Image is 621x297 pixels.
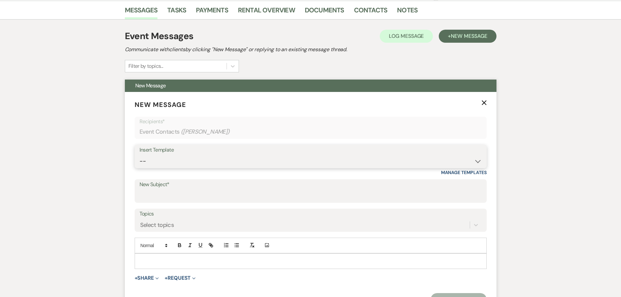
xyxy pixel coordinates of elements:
[135,100,186,109] span: New Message
[181,127,230,136] span: ( [PERSON_NAME] )
[380,30,433,43] button: Log Message
[140,126,482,138] div: Event Contacts
[305,5,344,19] a: Documents
[389,33,424,39] span: Log Message
[140,117,482,126] p: Recipients*
[125,5,158,19] a: Messages
[238,5,295,19] a: Rental Overview
[135,275,138,281] span: +
[135,82,166,89] span: New Message
[451,33,487,39] span: New Message
[167,5,186,19] a: Tasks
[140,180,482,189] label: New Subject*
[140,209,482,219] label: Topics
[140,220,174,229] div: Select topics
[441,170,487,175] a: Manage Templates
[354,5,388,19] a: Contacts
[439,30,496,43] button: +New Message
[125,29,194,43] h1: Event Messages
[140,145,482,155] div: Insert Template
[125,46,496,53] h2: Communicate with clients by clicking "New Message" or replying to an existing message thread.
[135,275,159,281] button: Share
[196,5,228,19] a: Payments
[165,275,196,281] button: Request
[165,275,168,281] span: +
[128,62,163,70] div: Filter by topics...
[397,5,418,19] a: Notes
